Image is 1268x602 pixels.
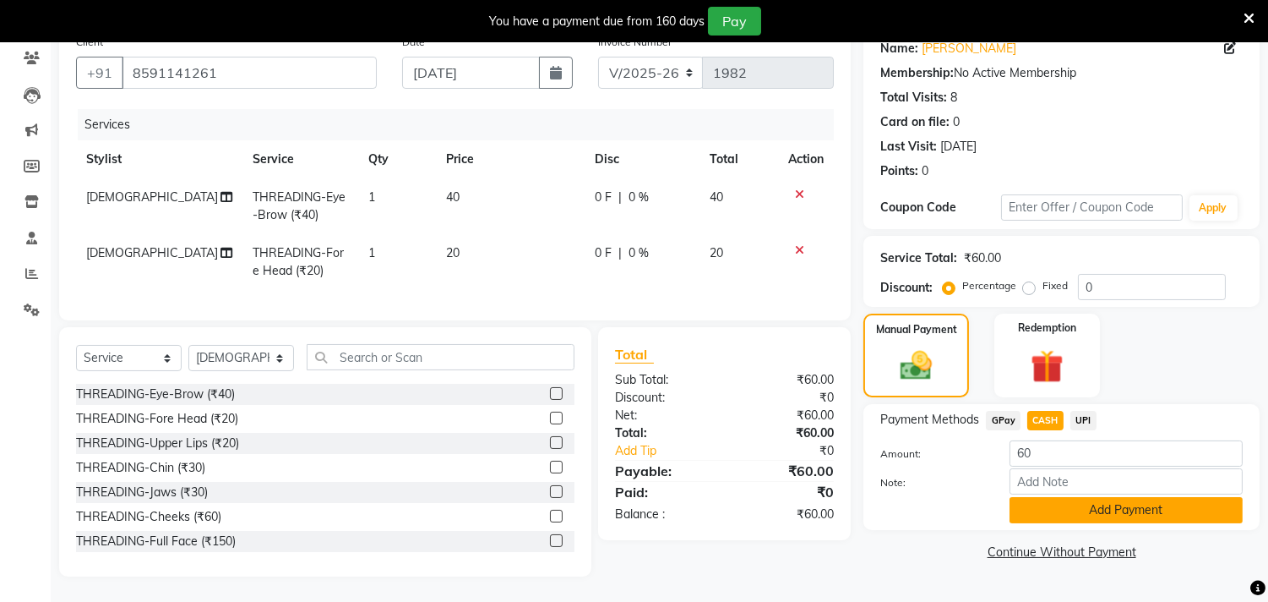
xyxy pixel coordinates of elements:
th: Qty [358,140,435,178]
span: Total [615,346,654,364]
div: Name: [880,40,918,57]
span: 1 [368,245,375,260]
div: THREADING-Cheeks (₹60) [76,508,221,526]
input: Add Note [1010,468,1243,495]
span: 0 F [595,189,612,206]
a: Continue Without Payment [867,544,1256,561]
div: THREADING-Chin (₹30) [76,459,205,477]
div: ₹0 [725,482,847,502]
th: Stylist [76,140,242,178]
div: ₹60.00 [964,249,1001,267]
button: +91 [76,57,123,89]
span: 0 % [629,189,649,206]
label: Date [402,35,425,50]
span: CASH [1027,411,1064,430]
div: THREADING-Eye-Brow (₹40) [76,386,235,403]
div: ₹60.00 [725,461,847,481]
span: 40 [446,189,460,205]
button: Apply [1189,195,1238,221]
div: THREADING-Jaws (₹30) [76,484,208,501]
span: [DEMOGRAPHIC_DATA] [86,245,218,260]
div: Discount: [880,279,933,297]
div: THREADING-Upper Lips (₹20) [76,435,239,452]
span: 20 [710,245,723,260]
div: Membership: [880,64,954,82]
span: | [618,189,622,206]
label: Note: [868,475,997,490]
label: Redemption [1018,320,1076,336]
div: THREADING-Fore Head (₹20) [76,410,238,428]
input: Search or Scan [307,344,574,370]
label: Client [76,35,103,50]
a: [PERSON_NAME] [922,40,1016,57]
div: ₹0 [725,389,847,407]
span: 20 [446,245,460,260]
span: UPI [1070,411,1097,430]
div: Last Visit: [880,138,937,156]
th: Service [242,140,358,178]
input: Search by Name/Mobile/Email/Code [122,57,377,89]
div: Net: [602,407,725,424]
div: ₹60.00 [725,506,847,523]
div: THREADING-Full Face (₹150) [76,533,236,550]
input: Enter Offer / Coupon Code [1001,194,1182,221]
div: [DATE] [940,138,977,156]
div: Total Visits: [880,89,947,107]
button: Add Payment [1010,497,1243,523]
div: No Active Membership [880,64,1243,82]
span: 0 % [629,244,649,262]
div: Points: [880,162,918,180]
div: Card on file: [880,113,950,131]
span: 40 [710,189,723,205]
div: ₹60.00 [725,424,847,442]
div: 0 [953,113,960,131]
div: Discount: [602,389,725,407]
input: Amount [1010,441,1243,467]
div: Paid: [602,482,725,502]
a: Add Tip [602,442,745,460]
span: 1 [368,189,375,205]
div: Payable: [602,461,725,481]
div: You have a payment due from 160 days [489,13,705,30]
div: Service Total: [880,249,957,267]
div: Sub Total: [602,371,725,389]
div: ₹60.00 [725,407,847,424]
span: THREADING-Eye-Brow (₹40) [253,189,346,222]
span: GPay [986,411,1020,430]
img: _gift.svg [1020,346,1074,387]
div: Balance : [602,506,725,523]
span: 0 F [595,244,612,262]
th: Action [778,140,834,178]
th: Total [699,140,778,178]
label: Percentage [962,278,1016,293]
span: [DEMOGRAPHIC_DATA] [86,189,218,205]
label: Amount: [868,446,997,462]
div: ₹0 [745,442,847,460]
div: 0 [922,162,928,180]
img: _cash.svg [890,348,941,384]
label: Manual Payment [876,322,957,337]
div: 8 [950,89,957,107]
th: Disc [585,140,699,178]
label: Fixed [1042,278,1068,293]
th: Price [436,140,585,178]
button: Pay [708,7,761,36]
div: ₹60.00 [725,371,847,389]
span: | [618,244,622,262]
div: Services [78,109,846,140]
div: Coupon Code [880,199,1001,216]
div: Total: [602,424,725,442]
span: THREADING-Fore Head (₹20) [253,245,344,278]
span: Payment Methods [880,411,979,429]
label: Invoice Number [598,35,672,50]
